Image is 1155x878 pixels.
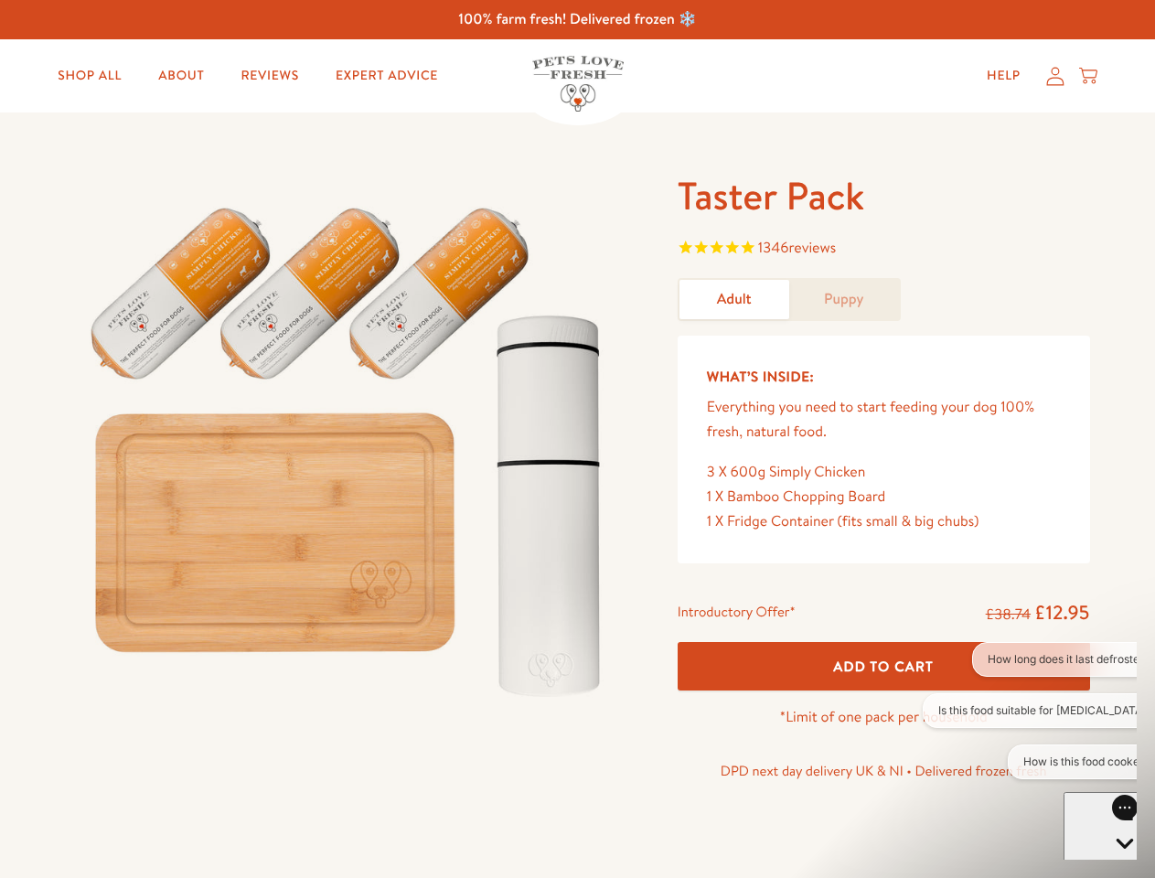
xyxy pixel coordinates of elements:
[986,605,1031,625] s: £38.74
[833,657,934,676] span: Add To Cart
[707,487,886,507] span: 1 X Bamboo Chopping Board
[226,58,313,94] a: Reviews
[144,58,219,94] a: About
[678,171,1090,221] h1: Taster Pack
[678,759,1090,783] p: DPD next day delivery UK & NI • Delivered frozen fresh
[678,705,1090,730] p: *Limit of one pack per household
[707,395,1061,444] p: Everything you need to start feeding your dog 100% fresh, natural food.
[1034,599,1090,626] span: £12.95
[66,171,634,716] img: Taster Pack - Adult
[43,58,136,94] a: Shop All
[707,460,1061,485] div: 3 X 600g Simply Chicken
[9,51,253,86] button: Is this food suitable for [MEDICAL_DATA]?
[94,102,253,137] button: How is this food cooked?
[678,600,796,627] div: Introductory Offer*
[321,58,453,94] a: Expert Advice
[788,238,836,258] span: reviews
[678,236,1090,263] span: Rated 4.8 out of 5 stars 1346 reviews
[678,642,1090,691] button: Add To Cart
[707,365,1061,389] h5: What’s Inside:
[679,280,789,319] a: Adult
[707,509,1061,534] div: 1 X Fridge Container (fits small & big chubs)
[532,56,624,112] img: Pets Love Fresh
[1064,792,1137,860] iframe: Gorgias live chat messenger
[758,238,836,258] span: 1346 reviews
[972,58,1035,94] a: Help
[914,642,1137,796] iframe: Gorgias live chat conversation starters
[789,280,899,319] a: Puppy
